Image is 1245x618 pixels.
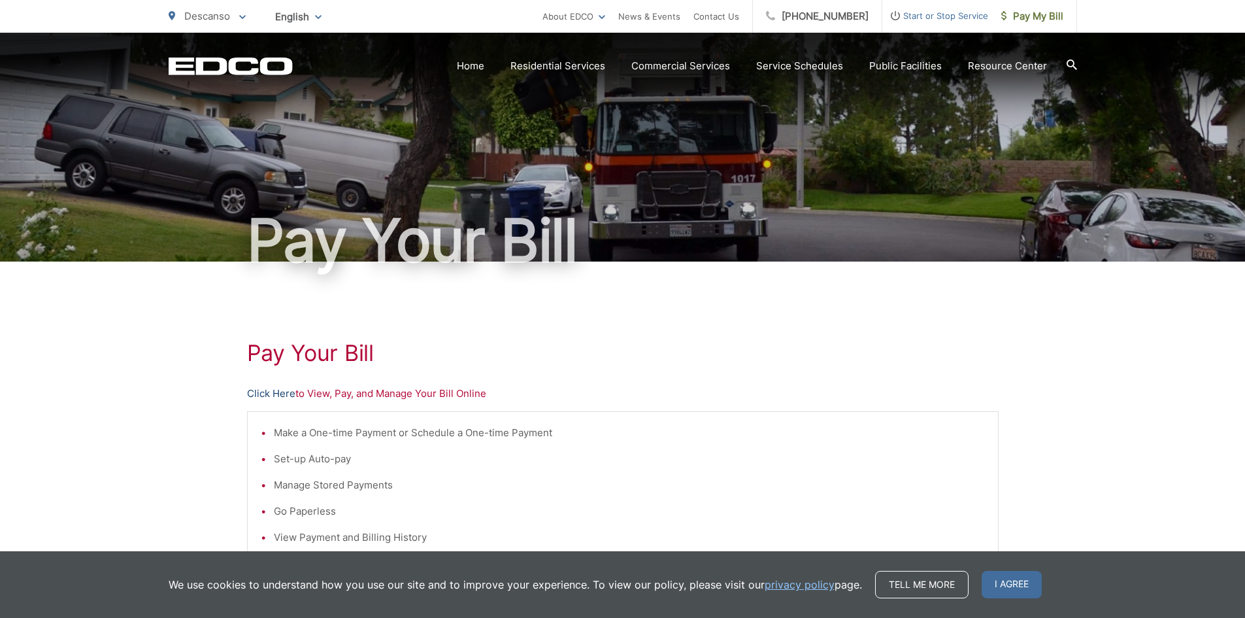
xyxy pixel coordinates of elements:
[869,58,942,74] a: Public Facilities
[631,58,730,74] a: Commercial Services
[274,425,985,441] li: Make a One-time Payment or Schedule a One-time Payment
[457,58,484,74] a: Home
[265,5,331,28] span: English
[274,477,985,493] li: Manage Stored Payments
[618,9,680,24] a: News & Events
[247,386,295,402] a: Click Here
[982,571,1042,598] span: I agree
[875,571,969,598] a: Tell me more
[247,340,999,366] h1: Pay Your Bill
[274,451,985,467] li: Set-up Auto-pay
[247,386,999,402] p: to View, Pay, and Manage Your Bill Online
[1001,9,1063,24] span: Pay My Bill
[274,530,985,545] li: View Payment and Billing History
[756,58,843,74] a: Service Schedules
[542,9,605,24] a: About EDCO
[169,57,293,75] a: EDCD logo. Return to the homepage.
[184,10,230,22] span: Descanso
[765,577,835,592] a: privacy policy
[169,577,862,592] p: We use cookies to understand how you use our site and to improve your experience. To view our pol...
[510,58,605,74] a: Residential Services
[169,208,1077,273] h1: Pay Your Bill
[968,58,1047,74] a: Resource Center
[693,9,739,24] a: Contact Us
[274,504,985,519] li: Go Paperless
